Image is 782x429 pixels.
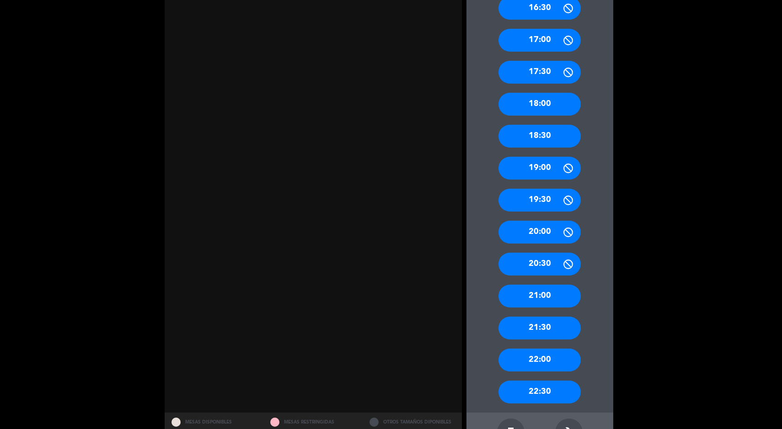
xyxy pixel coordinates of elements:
div: 18:30 [498,125,581,148]
div: 17:30 [498,61,581,84]
div: 22:00 [498,349,581,371]
div: 22:30 [498,381,581,403]
div: 21:00 [498,285,581,307]
div: 17:00 [498,29,581,52]
div: 20:30 [498,253,581,275]
div: 21:30 [498,317,581,339]
div: 19:30 [498,189,581,212]
div: 18:00 [498,93,581,116]
div: 20:00 [498,221,581,244]
div: 19:00 [498,157,581,180]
